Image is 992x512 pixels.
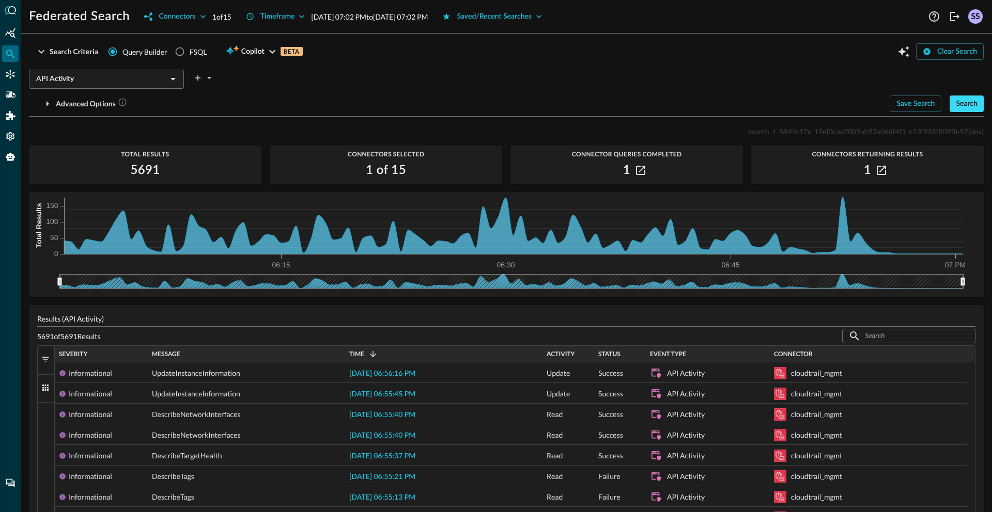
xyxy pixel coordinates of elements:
[349,370,415,377] span: [DATE] 06:56:16 PM
[510,151,743,158] span: Connector Queries Completed
[457,10,532,23] div: Saved/Recent Searches
[667,383,705,404] div: API Activity
[349,350,364,358] span: Time
[791,445,842,466] div: cloudtrail_mgmt
[774,470,786,483] svg: Amazon Security Lake
[751,151,984,158] span: Connectors Returning Results
[436,8,548,25] button: Saved/Recent Searches
[219,43,308,60] button: CopilotBETA
[748,127,968,136] span: search_1_5841c17e_19ef3cae70b9ab93a06df4f1_e13f935f809ffe57
[349,473,415,481] span: [DATE] 06:55:21 PM
[152,487,194,507] span: DescribeTags
[69,404,112,425] div: Informational
[865,326,952,345] input: Search
[122,46,167,57] span: Query Builder
[190,46,207,57] div: FSQL
[29,43,104,60] button: Search Criteria
[2,128,19,145] div: Settings
[152,445,222,466] span: DescribeTargetHealth
[895,43,912,60] button: Open Query Copilot
[774,350,813,358] span: Connector
[3,107,19,124] div: Addons
[311,11,428,22] p: [DATE] 07:02 PM to [DATE] 07:02 PM
[349,453,415,460] span: [DATE] 06:55:37 PM
[59,350,87,358] span: Severity
[774,367,786,379] svg: Amazon Security Lake
[152,383,240,404] span: UpdateInstanceInformation
[667,425,705,445] div: API Activity
[152,425,241,445] span: DescribeNetworkInterfaces
[37,313,975,324] p: Results (API Activity)
[598,487,621,507] span: Failure
[947,8,963,25] button: Logout
[791,425,842,445] div: cloudtrail_mgmt
[721,261,739,269] tspan: 06:45
[349,391,415,398] span: [DATE] 06:55:45 PM
[35,203,43,248] tspan: Total Results
[667,445,705,466] div: API Activity
[598,383,623,404] span: Success
[152,363,240,383] span: UpdateInstanceInformation
[774,450,786,462] svg: Amazon Security Lake
[32,73,164,86] input: Select an Event Type
[791,383,842,404] div: cloudtrail_mgmt
[260,10,295,23] div: Timeframe
[926,8,942,25] button: Help
[896,98,935,110] div: Save Search
[272,261,290,269] tspan: 06:15
[945,261,966,269] tspan: 07 PM
[547,383,570,404] span: Update
[774,408,786,421] svg: Amazon Security Lake
[547,350,575,358] span: Activity
[50,233,58,242] tspan: 50
[192,70,215,86] button: plus-arrow-button
[366,162,406,179] h2: 1 of 15
[547,487,563,507] span: Read
[497,261,515,269] tspan: 06:30
[212,11,231,22] p: 1 of 15
[2,475,19,491] div: Chat
[54,249,58,258] tspan: 0
[50,45,98,58] div: Search Criteria
[2,149,19,165] div: Query Agent
[240,8,312,25] button: Timeframe
[56,98,127,110] div: Advanced Options
[667,466,705,487] div: API Activity
[547,445,563,466] span: Read
[667,487,705,507] div: API Activity
[69,363,112,383] div: Informational
[29,95,133,112] button: Advanced Options
[791,404,842,425] div: cloudtrail_mgmt
[69,383,112,404] div: Informational
[69,466,112,487] div: Informational
[547,363,570,383] span: Update
[968,127,984,136] span: (dev)
[598,425,623,445] span: Success
[774,429,786,441] svg: Amazon Security Lake
[950,95,984,112] button: Search
[937,45,977,58] div: Clear Search
[623,162,630,179] h2: 1
[598,466,621,487] span: Failure
[270,151,502,158] span: Connectors Selected
[46,217,58,226] tspan: 100
[152,350,180,358] span: Message
[774,388,786,400] svg: Amazon Security Lake
[69,445,112,466] div: Informational
[29,8,130,25] h1: Federated Search
[349,432,415,439] span: [DATE] 06:55:40 PM
[349,411,415,419] span: [DATE] 06:55:40 PM
[791,363,842,383] div: cloudtrail_mgmt
[968,9,983,24] div: SS
[349,494,415,501] span: [DATE] 06:55:13 PM
[37,331,101,342] p: 5691 of 5691 Results
[956,98,978,110] div: Search
[138,8,212,25] button: Connectors
[667,404,705,425] div: API Activity
[791,487,842,507] div: cloudtrail_mgmt
[2,45,19,62] div: Federated Search
[46,201,58,210] tspan: 150
[774,491,786,503] svg: Amazon Security Lake
[916,43,984,60] button: Clear Search
[598,363,623,383] span: Success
